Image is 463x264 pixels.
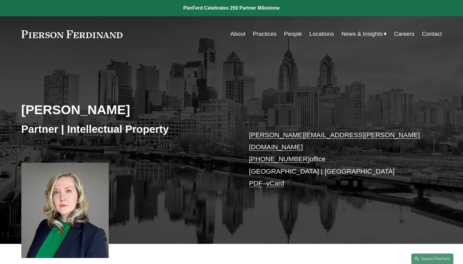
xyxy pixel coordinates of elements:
span: News & Insights [341,29,383,39]
a: [PHONE_NUMBER] [249,155,310,163]
a: Careers [394,28,414,40]
h2: [PERSON_NAME] [21,102,232,117]
a: Locations [309,28,334,40]
a: PDF [249,180,263,187]
a: [PERSON_NAME][EMAIL_ADDRESS][PERSON_NAME][DOMAIN_NAME] [249,131,420,151]
h3: Partner | Intellectual Property [21,123,232,136]
a: Contact [422,28,442,40]
a: About [230,28,245,40]
a: vCard [266,180,284,187]
p: office [GEOGRAPHIC_DATA] | [GEOGRAPHIC_DATA] – [249,129,424,190]
a: Search this site [411,253,453,264]
a: People [284,28,302,40]
a: folder dropdown [341,28,387,40]
a: Practices [253,28,277,40]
